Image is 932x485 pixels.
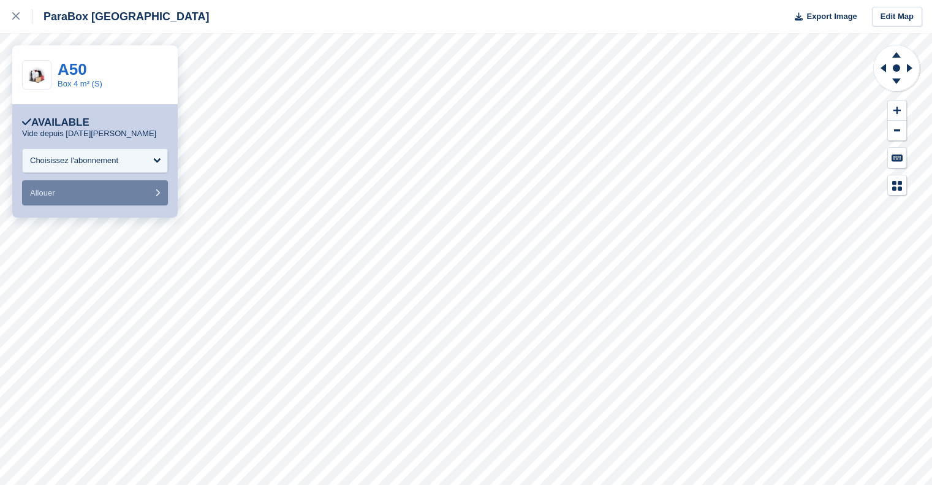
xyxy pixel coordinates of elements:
div: Available [22,116,89,129]
button: Keyboard Shortcuts [888,148,906,168]
button: Zoom In [888,101,906,121]
span: Export Image [806,10,857,23]
img: box%20S%204mq.png [23,61,51,89]
button: Map Legend [888,175,906,196]
a: A50 [58,60,87,78]
a: Edit Map [872,7,922,27]
button: Zoom Out [888,121,906,141]
button: Allouer [22,180,168,205]
span: Allouer [30,188,55,197]
a: Box 4 m² (S) [58,79,102,88]
p: Vide depuis [DATE][PERSON_NAME] [22,129,156,139]
div: Choisissez l'abonnement [30,155,118,167]
div: ParaBox [GEOGRAPHIC_DATA] [32,9,209,24]
button: Export Image [787,7,857,27]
